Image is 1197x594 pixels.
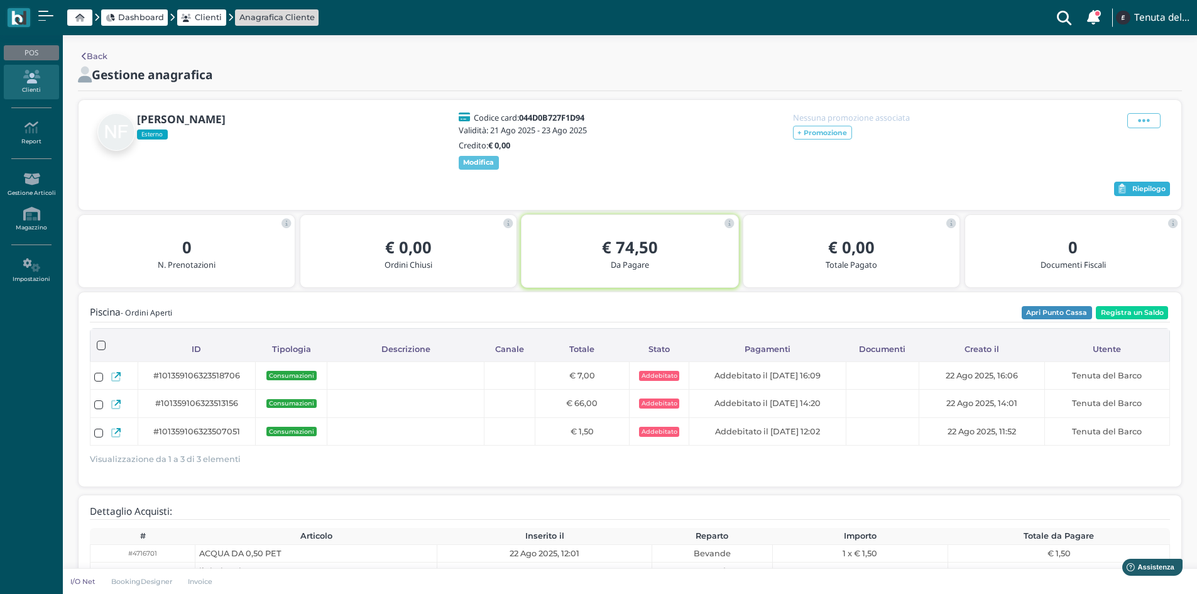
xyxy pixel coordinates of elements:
[1068,236,1078,258] b: 0
[510,547,579,559] span: 22 Ago 2025, 12:01
[11,11,26,25] img: logo
[463,158,494,167] b: Modifica
[155,397,238,409] span: #101359106323513156
[772,528,948,544] th: Importo
[1043,565,1074,577] span: € 66,00
[70,576,96,586] p: I/O Net
[793,113,925,122] h5: Nessuna promozione associata
[266,427,317,436] span: Consumazioni
[103,576,180,586] a: BookingDesigner
[694,565,731,577] span: Bevande
[90,307,172,318] h4: Piscina
[1134,13,1189,23] h4: Tenuta del Barco
[181,11,222,23] a: Clienti
[255,337,327,361] div: Tipologia
[310,260,506,269] h5: Ordini Chiusi
[1044,337,1169,361] div: Utente
[715,426,820,437] span: Addebitato il [DATE] 12:02
[1072,397,1142,409] span: Tenuta del Barco
[602,236,658,258] b: € 74,50
[4,202,58,236] a: Magazzino
[90,451,241,468] span: Visualizzazione da 1 a 3 di 3 elementi
[82,50,107,62] a: Back
[1072,426,1142,437] span: Tenuta del Barco
[652,528,772,544] th: Reparto
[92,68,213,81] h2: Gestione anagrafica
[1114,3,1189,33] a: ... Tenuta del Barco
[266,371,317,380] span: Consumazioni
[195,528,437,544] th: Articolo
[4,253,58,288] a: Impostazioni
[106,11,164,23] a: Dashboard
[459,141,591,150] h5: Credito:
[137,129,168,140] span: Esterno
[1114,182,1170,197] button: Riepilogo
[532,260,728,269] h5: Da Pagare
[90,528,195,544] th: #
[484,337,535,361] div: Canale
[4,65,58,99] a: Clienti
[828,236,875,258] b: € 0,00
[919,337,1044,361] div: Creato il
[90,507,172,517] h4: Dettaglio Acquisti:
[629,337,689,361] div: Stato
[182,236,192,258] b: 0
[4,167,58,202] a: Gestione Articoli
[488,140,510,151] b: € 0,00
[1022,306,1092,320] button: Apri Punto Cassa
[97,113,135,151] img: null fornaro
[1096,306,1168,320] button: Registra un Saldo
[839,565,882,577] span: 1 x € 66,00
[385,236,432,258] b: € 0,00
[843,547,877,559] span: 1 x € 1,50
[327,337,484,361] div: Descrizione
[89,260,285,269] h5: N. Prenotazioni
[946,397,1017,409] span: 22 Ago 2025, 14:01
[127,566,158,576] small: #4720569
[948,426,1016,437] span: 22 Ago 2025, 11:52
[714,397,821,409] span: Addebitato il [DATE] 14:20
[37,10,83,19] span: Assistenza
[948,528,1170,544] th: Totale da Pagare
[153,426,240,437] span: #101359106323507051
[1132,185,1166,194] span: Riepilogo
[571,426,594,437] span: € 1,50
[797,128,847,137] b: + Promozione
[4,116,58,150] a: Report
[639,427,680,437] span: Addebitato
[535,337,630,361] div: Totale
[1072,370,1142,382] span: Tenuta del Barco
[1116,11,1130,25] img: ...
[694,547,731,559] span: Bevande
[199,565,244,577] span: light lunch
[153,370,240,382] span: #101359106323518706
[689,337,846,361] div: Pagamenti
[639,399,680,409] span: Addebitato
[508,565,581,577] span: 22 Ago 2025, 14:20
[1108,555,1186,583] iframe: Help widget launcher
[639,371,680,381] span: Addebitato
[137,112,226,126] b: [PERSON_NAME]
[459,126,591,135] h5: Validità: 21 Ago 2025 - 23 Ago 2025
[195,11,222,23] span: Clienti
[437,528,652,544] th: Inserito il
[199,547,281,559] span: ACQUA DA 0,50 PET
[975,260,1171,269] h5: Documenti Fiscali
[4,45,58,60] div: POS
[474,113,584,122] h5: Codice card:
[846,337,919,361] div: Documenti
[128,549,157,558] small: #4716701
[1047,547,1071,559] span: € 1,50
[138,337,255,361] div: ID
[566,397,598,409] span: € 66,00
[239,11,315,23] a: Anagrafica Cliente
[180,576,221,586] a: Invoice
[121,307,172,318] small: - Ordini Aperti
[519,112,584,123] b: 044D0B727F1D94
[946,370,1018,382] span: 22 Ago 2025, 16:06
[753,260,949,269] h5: Totale Pagato
[266,399,317,408] span: Consumazioni
[714,370,821,382] span: Addebitato il [DATE] 16:09
[118,11,164,23] span: Dashboard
